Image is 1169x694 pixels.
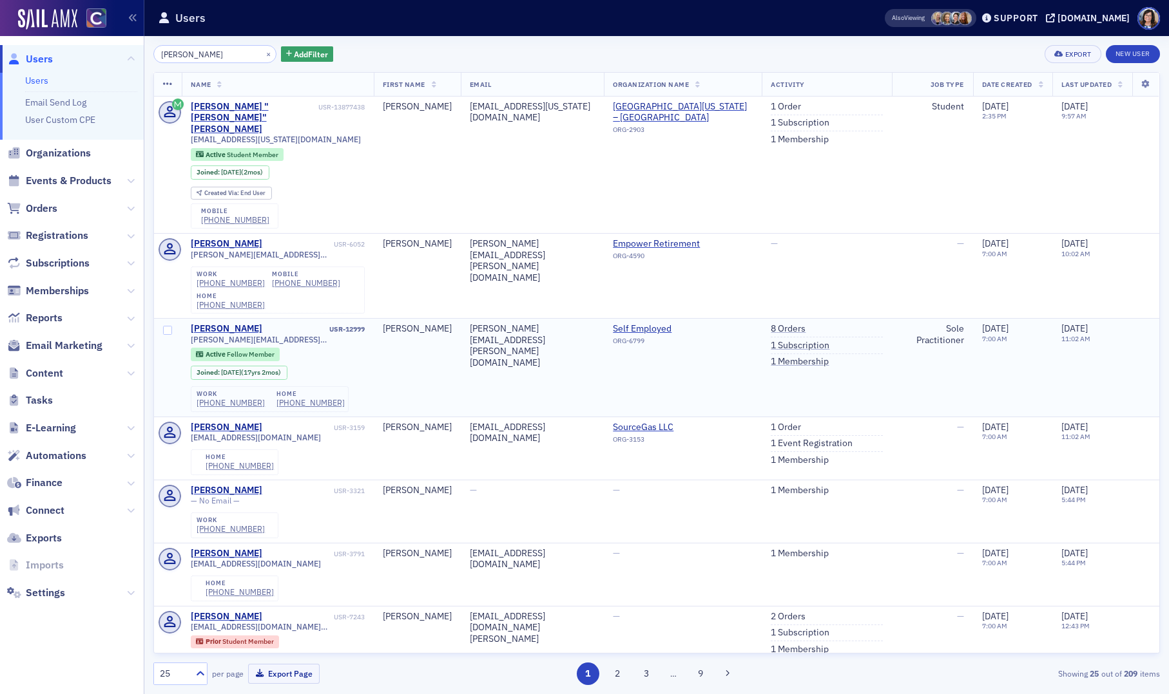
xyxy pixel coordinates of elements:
a: Imports [7,558,64,572]
a: [PERSON_NAME] "[PERSON_NAME]" [PERSON_NAME] [191,101,316,135]
span: Settings [26,586,65,600]
a: 1 Membership [771,455,829,466]
a: [PHONE_NUMBER] [197,300,265,310]
div: End User [204,190,266,197]
button: Export [1045,45,1101,63]
button: AddFilter [281,46,334,62]
span: Name [191,80,211,89]
a: [PHONE_NUMBER] [206,587,274,597]
span: — [613,484,620,496]
span: [DATE] [982,323,1009,334]
span: Last Updated [1061,80,1112,89]
span: [EMAIL_ADDRESS][DOMAIN_NAME] [191,559,321,568]
div: work [197,516,265,524]
a: Memberships [7,284,89,298]
span: Student Member [227,150,278,159]
div: From: 2018-05-23 00:00:00 [191,653,281,667]
span: Alicia Gelinas [931,12,945,25]
div: [EMAIL_ADDRESS][DOMAIN_NAME] [470,548,595,570]
a: [PERSON_NAME] [191,238,262,250]
a: Email Send Log [25,97,86,108]
a: View Homepage [77,8,106,30]
div: Created Via: End User [191,187,272,200]
a: 1 Membership [771,644,829,655]
span: Organizations [26,146,91,160]
a: Active Fellow Member [196,350,274,359]
span: [PERSON_NAME][EMAIL_ADDRESS][PERSON_NAME][DOMAIN_NAME] [191,335,365,344]
a: [PHONE_NUMBER] [276,398,345,408]
time: 12:43 PM [1061,621,1090,630]
a: Email Marketing [7,339,102,353]
a: Connect [7,503,64,518]
span: [DATE] [221,368,241,377]
span: Subscriptions [26,256,90,270]
div: ORG-4590 [613,252,730,265]
a: 1 Membership [771,485,829,496]
time: 11:02 AM [1061,334,1090,343]
div: Sole Practitioner [901,323,964,346]
div: USR-3159 [264,424,365,432]
span: [DATE] [982,100,1009,112]
div: home [206,579,274,587]
span: Users [26,52,53,66]
a: Orders [7,202,57,216]
span: — [613,547,620,559]
div: [PHONE_NUMBER] [197,278,265,288]
div: mobile [201,207,269,215]
span: [EMAIL_ADDRESS][US_STATE][DOMAIN_NAME] [191,135,361,144]
span: Prior [206,637,222,646]
a: Self Employed [613,323,730,335]
span: Registrations [26,229,88,243]
a: [PERSON_NAME] [191,485,262,496]
a: [PERSON_NAME] [191,422,262,433]
span: E-Learning [26,421,76,435]
a: [PHONE_NUMBER] [197,524,265,534]
span: — [957,610,964,622]
span: Reports [26,311,63,325]
a: 1 Subscription [771,340,829,352]
div: home [206,453,274,461]
a: Events & Products [7,174,111,188]
div: [PERSON_NAME] [383,422,452,433]
div: ORG-2903 [613,126,753,138]
time: 2:35 PM [982,111,1007,120]
span: Active [206,150,227,159]
a: [PHONE_NUMBER] [206,461,274,471]
span: — [470,484,477,496]
span: [DATE] [221,167,241,176]
div: [DOMAIN_NAME] [1058,12,1130,24]
div: Prior: Prior: Student Member [191,635,280,648]
a: 2 Orders [771,611,806,623]
a: New User [1106,45,1160,63]
span: — [957,421,964,433]
div: home [197,292,265,300]
h1: Users [175,10,206,26]
div: [PERSON_NAME] [383,238,452,250]
img: SailAMX [18,9,77,30]
a: [PERSON_NAME] [191,548,262,559]
div: [EMAIL_ADDRESS][DOMAIN_NAME] [470,422,595,444]
div: 25 [160,667,188,680]
strong: 209 [1122,668,1140,679]
span: [DATE] [982,484,1009,496]
a: SourceGas LLC [613,422,730,433]
span: — [613,610,620,622]
a: 1 Event Registration [771,438,853,449]
span: Connect [26,503,64,518]
a: [PERSON_NAME] [191,611,262,623]
a: User Custom CPE [25,114,95,126]
span: Empower Retirement [613,238,730,250]
span: [EMAIL_ADDRESS][DOMAIN_NAME] [191,433,321,442]
time: 9:57 AM [1061,111,1087,120]
a: Tasks [7,393,53,408]
div: ORG-3153 [613,435,730,448]
time: 7:00 AM [982,621,1007,630]
span: Content [26,366,63,380]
